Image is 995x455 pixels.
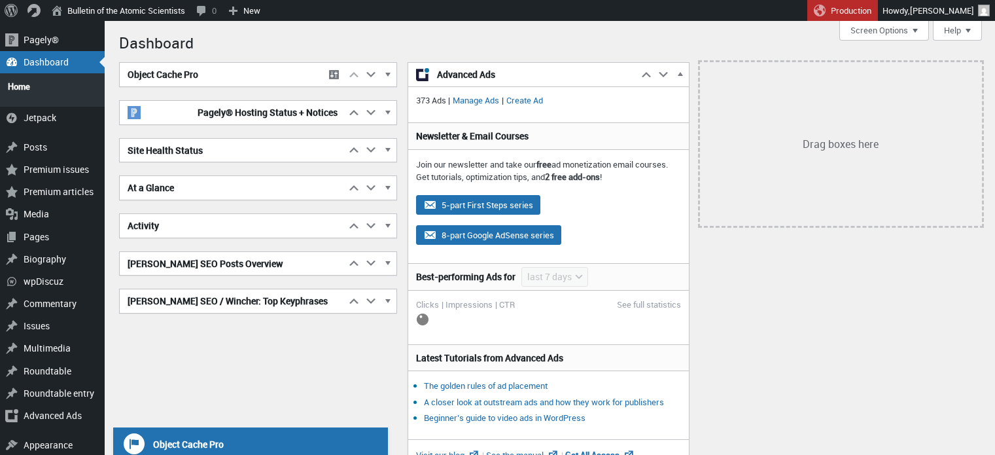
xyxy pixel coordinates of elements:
[504,94,546,106] a: Create Ad
[437,68,631,81] span: Advanced Ads
[933,21,982,41] button: Help
[120,176,345,200] h2: At a Glance
[416,352,681,365] h3: Latest Tutorials from Advanced Ads
[416,130,681,143] h3: Newsletter & Email Courses
[424,380,548,391] a: The golden rules of ad placement
[839,21,929,41] button: Screen Options
[545,171,600,183] strong: 2 free add-ons
[416,225,561,245] button: 8-part Google AdSense series
[416,270,515,283] h3: Best-performing Ads for
[120,252,345,276] h2: [PERSON_NAME] SEO Posts Overview
[424,412,585,424] a: Beginner’s guide to video ads in WordPress
[910,5,974,16] span: [PERSON_NAME]
[424,396,664,408] a: A closer look at outstream ads and how they work for publishers
[416,158,681,184] p: Join our newsletter and take our ad monetization email courses. Get tutorials, optimization tips,...
[120,139,345,162] h2: Site Health Status
[416,94,681,107] p: 373 Ads | |
[536,158,551,170] strong: free
[450,94,502,106] a: Manage Ads
[119,27,982,56] h1: Dashboard
[120,214,345,238] h2: Activity
[416,313,429,326] img: loading
[120,289,345,313] h2: [PERSON_NAME] SEO / Wincher: Top Keyphrases
[128,106,141,119] img: pagely-w-on-b20x20.png
[120,101,345,124] h2: Pagely® Hosting Status + Notices
[416,195,540,215] button: 5-part First Steps series
[120,63,322,86] h2: Object Cache Pro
